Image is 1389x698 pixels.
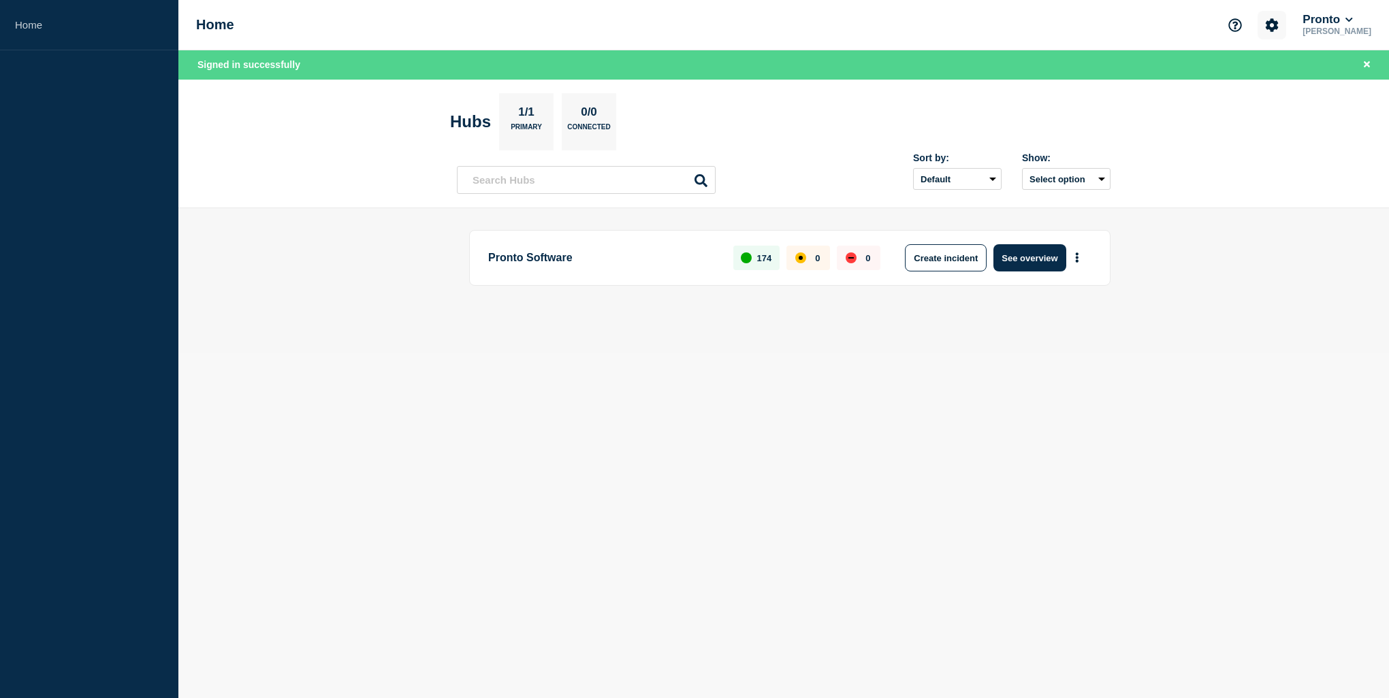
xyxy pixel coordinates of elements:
[196,17,234,33] h1: Home
[815,253,820,263] p: 0
[865,253,870,263] p: 0
[1258,11,1286,39] button: Account settings
[741,252,752,263] div: up
[1022,152,1111,163] div: Show:
[913,168,1002,190] select: Sort by
[1300,27,1374,36] p: [PERSON_NAME]
[1300,13,1355,27] button: Pronto
[488,244,718,271] p: Pronto Software
[1358,57,1375,73] button: Close banner
[993,244,1066,271] button: See overview
[450,112,491,131] h2: Hubs
[511,123,542,137] p: Primary
[905,244,987,271] button: Create incident
[846,252,857,263] div: down
[513,105,540,123] p: 1/1
[1221,11,1249,39] button: Support
[795,252,806,263] div: affected
[567,123,610,137] p: Connected
[913,152,1002,163] div: Sort by:
[457,166,716,194] input: Search Hubs
[1022,168,1111,190] button: Select option
[197,59,300,70] span: Signed in successfully
[576,105,603,123] p: 0/0
[757,253,772,263] p: 174
[1068,246,1086,271] button: More actions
